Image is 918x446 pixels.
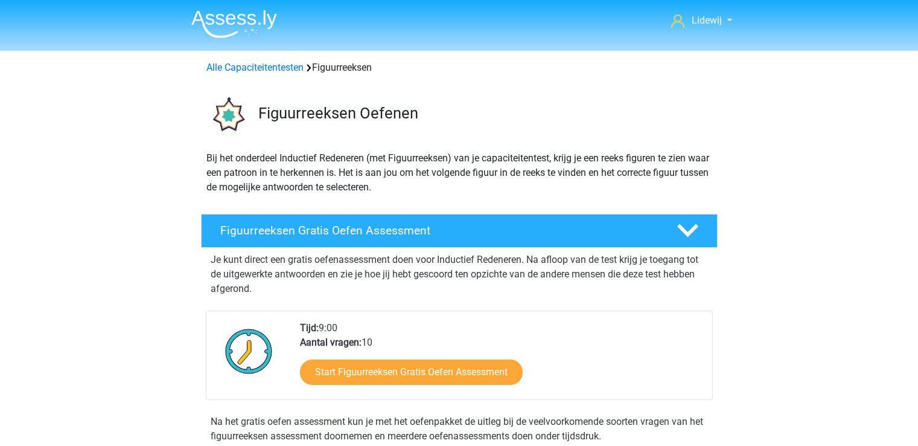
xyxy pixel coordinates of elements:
[291,321,712,399] div: 9:00 10
[206,415,713,444] div: Na het gratis oefen assessment kun je met het oefenpakket de uitleg bij de veelvoorkomende soorte...
[202,60,717,75] div: Figuurreeksen
[258,104,708,123] h3: Figuurreeksen Oefenen
[206,151,712,195] p: Bij het onderdeel Inductief Redeneren (met Figuurreeksen) van je capaciteitentest, krijg je een r...
[202,89,253,141] img: figuurreeksen
[692,15,722,26] span: Lidewij
[300,360,523,385] a: Start Figuurreeksen Gratis Oefen Assessment
[220,224,657,238] h4: Figuurreeksen Gratis Oefen Assessment
[211,253,708,296] p: Je kunt direct een gratis oefenassessment doen voor Inductief Redeneren. Na afloop van de test kr...
[191,10,277,38] img: Assessly
[300,322,319,334] b: Tijd:
[666,13,736,28] a: Lidewij
[218,321,279,381] img: Klok
[206,62,304,73] a: Alle Capaciteitentesten
[196,214,722,248] a: Figuurreeksen Gratis Oefen Assessment
[300,337,362,348] b: Aantal vragen:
